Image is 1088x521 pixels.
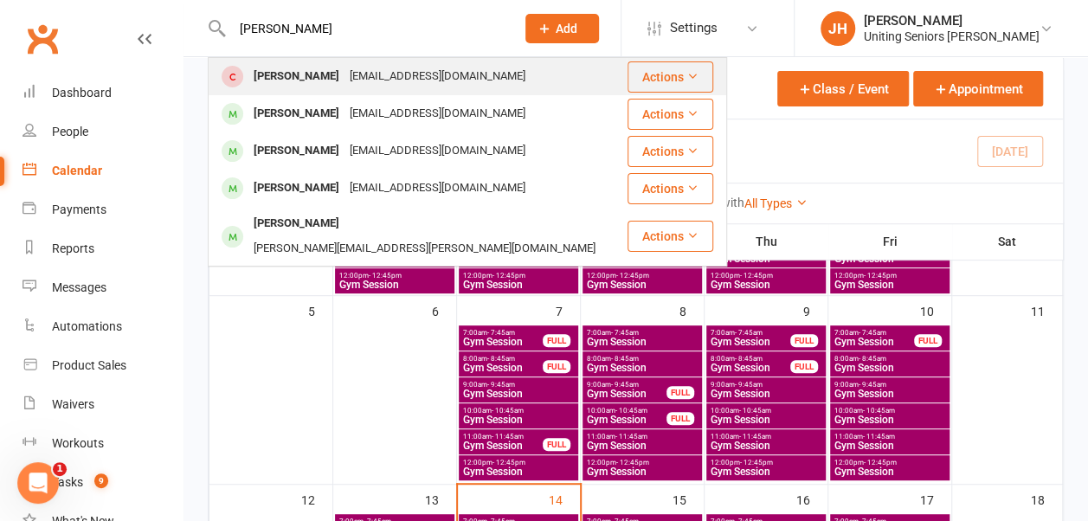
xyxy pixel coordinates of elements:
[586,441,699,451] span: Gym Session
[796,485,827,513] div: 16
[52,203,106,216] div: Payments
[864,13,1040,29] div: [PERSON_NAME]
[913,71,1043,106] button: Appointment
[821,11,855,46] div: JH
[52,86,112,100] div: Dashboard
[586,415,667,425] span: Gym Session
[735,381,763,389] span: - 9:45am
[432,296,456,325] div: 6
[834,407,946,415] span: 10:00am
[462,441,544,451] span: Gym Session
[525,14,599,43] button: Add
[23,424,183,463] a: Workouts
[586,381,667,389] span: 9:00am
[859,381,886,389] span: - 9:45am
[462,329,544,337] span: 7:00am
[790,334,818,347] div: FULL
[777,71,909,106] button: Class / Event
[1031,485,1062,513] div: 18
[23,113,183,151] a: People
[462,407,575,415] span: 10:00am
[834,441,946,451] span: Gym Session
[735,329,763,337] span: - 7:45am
[23,151,183,190] a: Calendar
[23,385,183,424] a: Waivers
[586,355,699,363] span: 8:00am
[586,272,699,280] span: 12:00pm
[739,433,771,441] span: - 11:45am
[859,355,886,363] span: - 8:45am
[425,485,456,513] div: 13
[710,381,822,389] span: 9:00am
[710,280,822,290] span: Gym Session
[863,433,895,441] span: - 11:45am
[23,307,183,346] a: Automations
[615,407,647,415] span: - 10:45am
[52,358,126,372] div: Product Sales
[248,176,344,201] div: [PERSON_NAME]
[710,329,791,337] span: 7:00am
[344,101,531,126] div: [EMAIL_ADDRESS][DOMAIN_NAME]
[344,64,531,89] div: [EMAIL_ADDRESS][DOMAIN_NAME]
[462,355,544,363] span: 8:00am
[462,433,544,441] span: 11:00am
[710,433,822,441] span: 11:00am
[52,436,104,450] div: Workouts
[616,272,649,280] span: - 12:45pm
[462,466,575,477] span: Gym Session
[23,346,183,385] a: Product Sales
[920,485,951,513] div: 17
[864,459,897,466] span: - 12:45pm
[670,9,718,48] span: Settings
[344,176,531,201] div: [EMAIL_ADDRESS][DOMAIN_NAME]
[586,337,699,347] span: Gym Session
[864,29,1040,44] div: Uniting Seniors [PERSON_NAME]
[52,397,94,411] div: Waivers
[586,389,667,399] span: Gym Session
[586,329,699,337] span: 7:00am
[94,473,108,488] span: 9
[227,16,503,41] input: Search...
[462,389,575,399] span: Gym Session
[616,459,649,466] span: - 12:45pm
[248,101,344,126] div: [PERSON_NAME]
[710,337,791,347] span: Gym Session
[863,407,895,415] span: - 10:45am
[549,485,580,513] div: 14
[673,485,704,513] div: 15
[308,296,332,325] div: 5
[744,196,808,210] a: All Types
[628,61,713,93] button: Actions
[710,355,791,363] span: 8:00am
[23,229,183,268] a: Reports
[628,136,713,167] button: Actions
[462,381,575,389] span: 9:00am
[920,296,951,325] div: 10
[790,360,818,373] div: FULL
[53,462,67,476] span: 1
[611,355,639,363] span: - 8:45am
[710,441,822,451] span: Gym Session
[834,329,915,337] span: 7:00am
[23,74,183,113] a: Dashboard
[710,389,822,399] span: Gym Session
[828,223,952,260] th: Fri
[248,211,344,236] div: [PERSON_NAME]
[710,415,822,425] span: Gym Session
[666,386,694,399] div: FULL
[338,272,451,280] span: 12:00pm
[628,173,713,204] button: Actions
[52,164,102,177] div: Calendar
[739,407,771,415] span: - 10:45am
[23,463,183,502] a: Tasks 9
[735,355,763,363] span: - 8:45am
[487,381,515,389] span: - 9:45am
[740,272,773,280] span: - 12:45pm
[17,462,59,504] iframe: Intercom live chat
[834,381,946,389] span: 9:00am
[864,272,897,280] span: - 12:45pm
[586,407,667,415] span: 10:00am
[369,272,402,280] span: - 12:45pm
[52,241,94,255] div: Reports
[52,280,106,294] div: Messages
